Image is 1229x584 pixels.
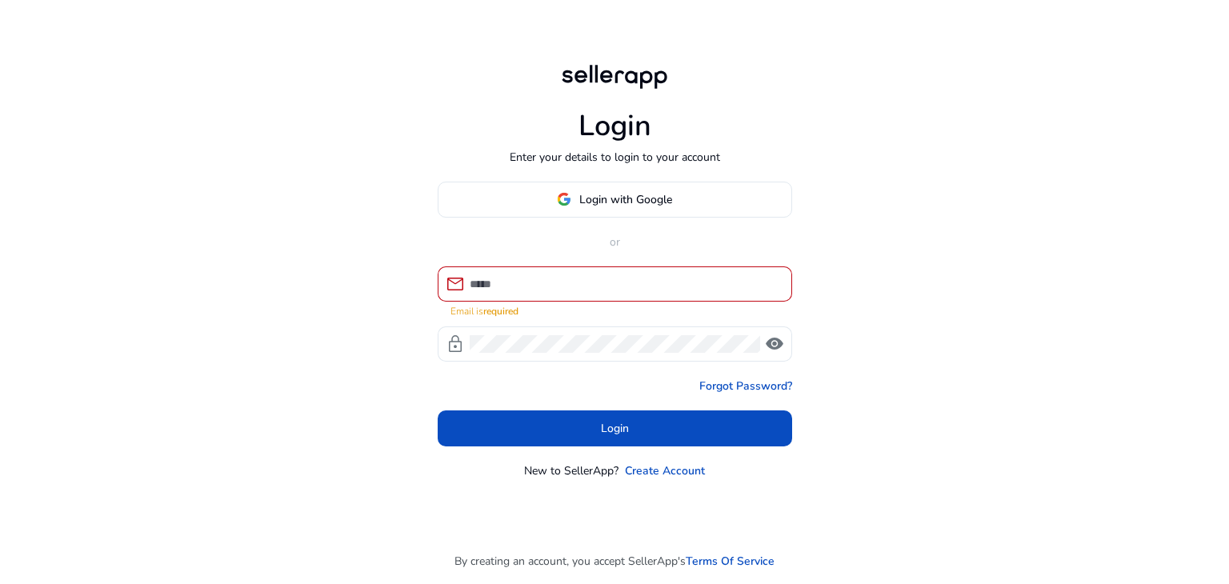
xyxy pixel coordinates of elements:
[438,182,792,218] button: Login with Google
[557,192,571,206] img: google-logo.svg
[524,462,619,479] p: New to SellerApp?
[438,410,792,446] button: Login
[601,420,629,437] span: Login
[765,334,784,354] span: visibility
[483,305,518,318] strong: required
[446,274,465,294] span: mail
[510,149,720,166] p: Enter your details to login to your account
[446,334,465,354] span: lock
[699,378,792,394] a: Forgot Password?
[625,462,705,479] a: Create Account
[686,553,775,570] a: Terms Of Service
[450,302,779,318] mat-error: Email is
[578,109,651,143] h1: Login
[579,191,672,208] span: Login with Google
[438,234,792,250] p: or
